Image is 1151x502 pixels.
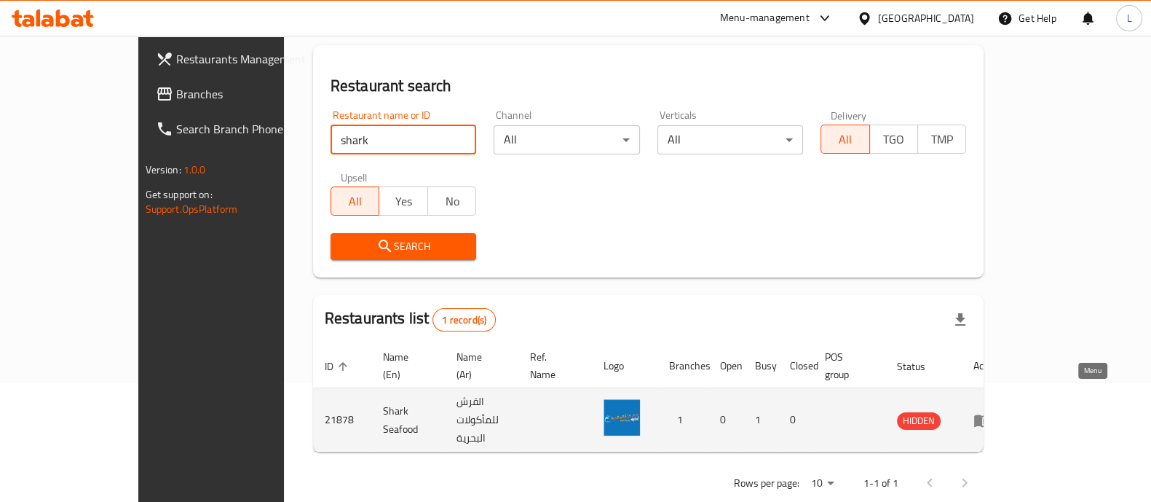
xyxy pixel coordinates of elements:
[445,388,518,452] td: القرش للمأكولات البحرية
[176,50,319,68] span: Restaurants Management
[379,187,427,216] button: Yes
[924,129,960,150] span: TMP
[371,388,445,452] td: Shark Seafood
[897,358,944,375] span: Status
[897,412,941,429] span: HIDDEN
[962,344,1012,388] th: Action
[427,187,476,216] button: No
[325,358,352,375] span: ID
[825,348,868,383] span: POS group
[183,160,206,179] span: 1.0.0
[146,200,238,219] a: Support.OpsPlatform
[341,172,368,182] label: Upsell
[144,77,331,111] a: Branches
[176,120,319,138] span: Search Branch Phone
[804,473,839,495] div: Rows per page:
[331,233,476,260] button: Search
[878,10,974,26] div: [GEOGRAPHIC_DATA]
[869,125,918,154] button: TGO
[331,187,379,216] button: All
[146,185,213,204] span: Get support on:
[144,111,331,146] a: Search Branch Phone
[530,348,574,383] span: Ref. Name
[494,125,639,154] div: All
[778,344,813,388] th: Closed
[313,388,371,452] td: 21878
[943,302,978,337] div: Export file
[827,129,863,150] span: All
[708,344,743,388] th: Open
[820,125,869,154] button: All
[176,85,319,103] span: Branches
[313,344,1012,452] table: enhanced table
[331,75,967,97] h2: Restaurant search
[144,42,331,77] a: Restaurants Management
[708,388,743,452] td: 0
[743,388,778,452] td: 1
[433,313,495,327] span: 1 record(s)
[325,307,496,332] h2: Restaurants list
[432,308,496,332] div: Total records count
[831,110,867,120] label: Delivery
[383,348,427,383] span: Name (En)
[146,160,181,179] span: Version:
[720,9,810,27] div: Menu-management
[1126,10,1131,26] span: L
[331,125,476,154] input: Search for restaurant name or ID..
[337,191,373,212] span: All
[863,474,898,493] p: 1-1 of 1
[592,344,657,388] th: Logo
[743,344,778,388] th: Busy
[434,191,470,212] span: No
[876,129,912,150] span: TGO
[733,474,799,493] p: Rows per page:
[657,388,708,452] td: 1
[917,125,966,154] button: TMP
[342,238,464,256] span: Search
[778,388,813,452] td: 0
[657,125,803,154] div: All
[657,344,708,388] th: Branches
[456,348,501,383] span: Name (Ar)
[604,399,640,436] img: Shark Seafood
[385,191,422,212] span: Yes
